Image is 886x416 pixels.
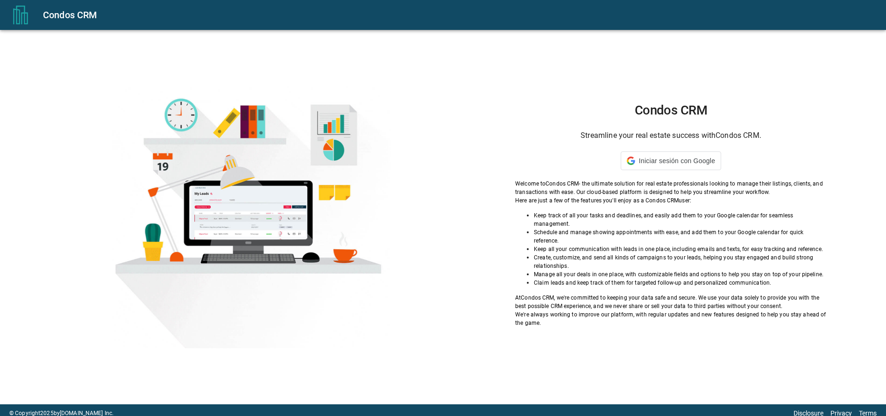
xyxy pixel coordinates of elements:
p: We're always working to improve our platform, with regular updates and new features designed to h... [515,310,827,327]
p: Keep all your communication with leads in one place, including emails and texts, for easy trackin... [534,245,827,253]
span: Iniciar sesión con Google [639,157,715,165]
p: Claim leads and keep track of them for targeted follow-up and personalized communication. [534,279,827,287]
div: Condos CRM [43,7,875,22]
p: Welcome to Condos CRM - the ultimate solution for real estate professionals looking to manage the... [515,179,827,196]
div: Iniciar sesión con Google [621,151,721,170]
p: Here are just a few of the features you'll enjoy as a Condos CRM user: [515,196,827,205]
p: Keep track of all your tasks and deadlines, and easily add them to your Google calendar for seaml... [534,211,827,228]
p: At Condos CRM , we're committed to keeping your data safe and secure. We use your data solely to ... [515,294,827,310]
h1: Condos CRM [515,103,827,118]
p: Create, customize, and send all kinds of campaigns to your leads, helping you stay engaged and bu... [534,253,827,270]
p: Schedule and manage showing appointments with ease, and add them to your Google calendar for quic... [534,228,827,245]
p: Manage all your deals in one place, with customizable fields and options to help you stay on top ... [534,270,827,279]
h6: Streamline your real estate success with Condos CRM . [515,129,827,142]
